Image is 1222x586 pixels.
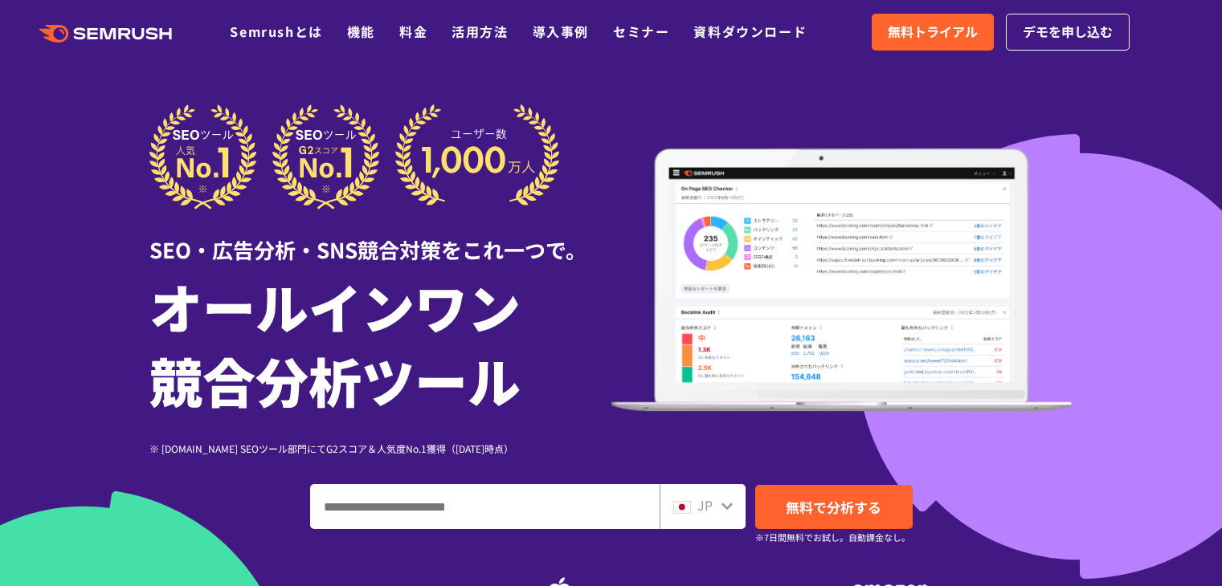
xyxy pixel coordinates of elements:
[399,22,427,41] a: 料金
[755,485,913,529] a: 無料で分析する
[311,485,659,528] input: ドメイン、キーワードまたはURLを入力してください
[613,22,669,41] a: セミナー
[693,22,807,41] a: 資料ダウンロード
[230,22,322,41] a: Semrushとは
[697,495,713,515] span: JP
[888,22,978,43] span: 無料トライアル
[533,22,589,41] a: 導入事例
[149,210,611,265] div: SEO・広告分析・SNS競合対策をこれ一つで。
[149,441,611,456] div: ※ [DOMAIN_NAME] SEOツール部門にてG2スコア＆人気度No.1獲得（[DATE]時点）
[452,22,508,41] a: 活用方法
[872,14,994,51] a: 無料トライアル
[347,22,375,41] a: 機能
[1023,22,1113,43] span: デモを申し込む
[786,497,881,517] span: 無料で分析する
[755,530,910,545] small: ※7日間無料でお試し。自動課金なし。
[149,269,611,417] h1: オールインワン 競合分析ツール
[1006,14,1130,51] a: デモを申し込む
